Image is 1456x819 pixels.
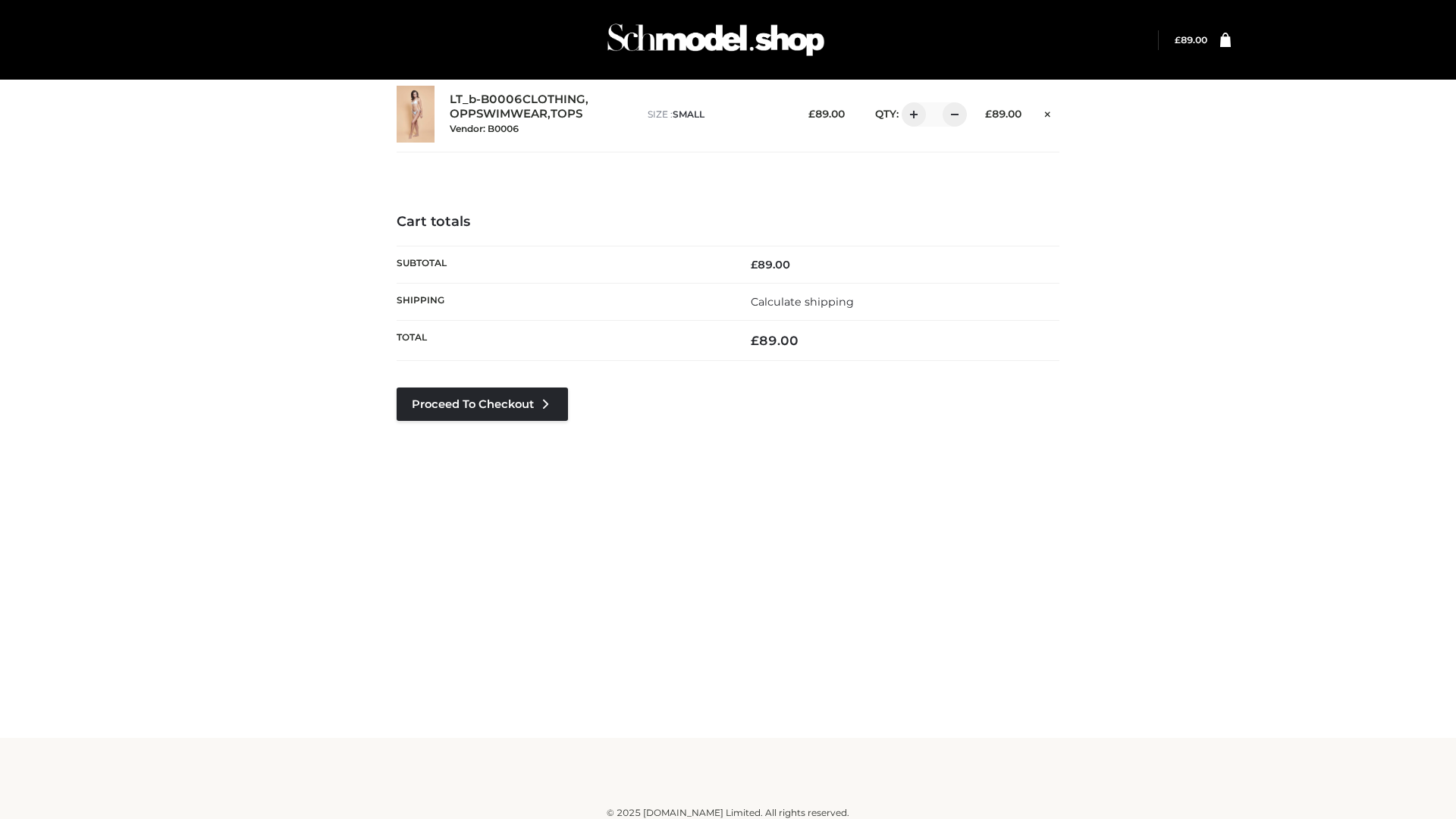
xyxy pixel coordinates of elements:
[397,246,728,283] th: Subtotal
[985,108,992,120] span: £
[1175,34,1207,45] bdi: 89.00
[985,108,1021,120] bdi: 89.00
[450,123,519,134] small: Vendor: B0006
[450,107,548,121] a: OPPSWIMWEAR
[751,258,790,271] bdi: 89.00
[551,107,582,121] a: TOPS
[808,108,815,120] span: £
[1175,34,1181,45] span: £
[751,258,758,271] span: £
[397,86,435,143] img: LT_b-B0006 - SMALL
[648,108,785,121] p: size :
[1037,102,1059,122] a: Remove this item
[751,295,854,309] a: Calculate shipping
[602,10,830,70] img: Schmodel Admin 964
[522,93,585,107] a: CLOTHING
[450,93,632,135] div: , ,
[450,93,522,107] a: LT_b-B0006
[397,214,1059,231] h4: Cart totals
[397,283,728,320] th: Shipping
[397,321,728,361] th: Total
[673,108,704,120] span: SMALL
[751,333,799,348] bdi: 89.00
[1175,34,1207,45] a: £89.00
[397,388,568,421] a: Proceed to Checkout
[751,333,759,348] span: £
[808,108,845,120] bdi: 89.00
[860,102,962,127] div: QTY:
